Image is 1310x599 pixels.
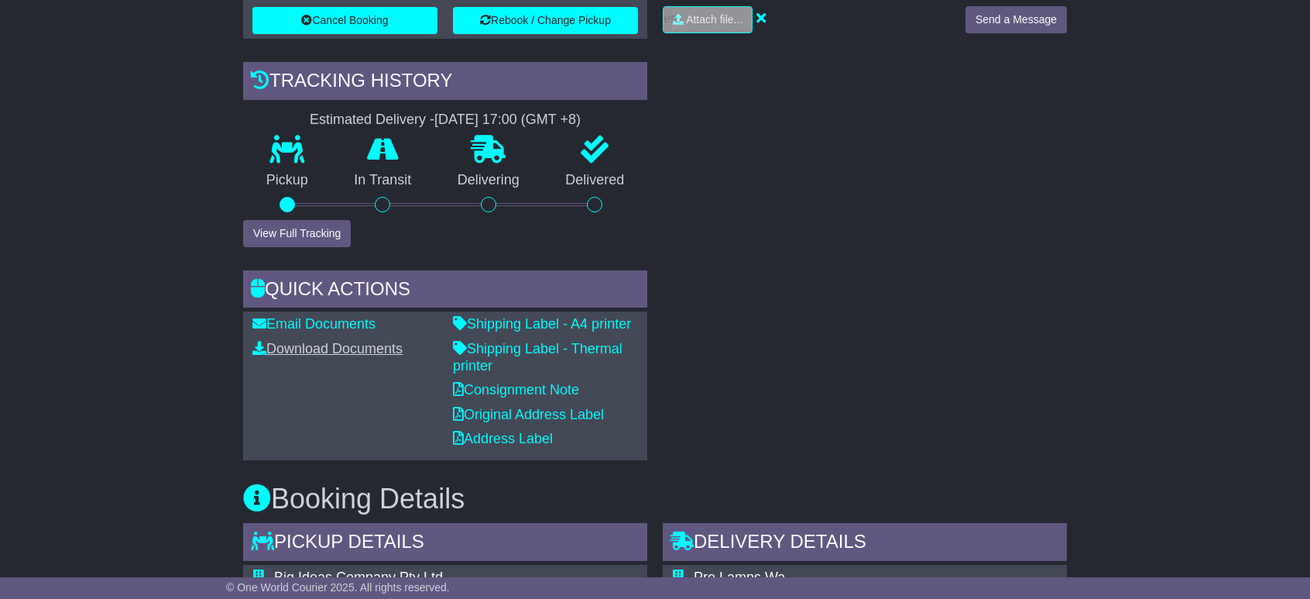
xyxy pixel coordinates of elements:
div: [DATE] 17:00 (GMT +8) [434,112,581,129]
a: Shipping Label - A4 printer [453,316,631,332]
button: Send a Message [965,6,1067,33]
a: Email Documents [252,316,376,332]
a: Shipping Label - Thermal printer [453,341,622,374]
h3: Booking Details [243,484,1067,515]
p: Delivered [543,172,648,189]
div: Quick Actions [243,270,647,312]
span: Big Ideas Company Pty Ltd [274,570,443,585]
div: Tracking history [243,62,647,104]
a: Download Documents [252,341,403,356]
p: Delivering [434,172,543,189]
span: Pro Lamps Wa [694,570,785,585]
div: Delivery Details [663,523,1067,565]
button: Rebook / Change Pickup [453,7,638,34]
a: Original Address Label [453,407,604,422]
div: Pickup Details [243,523,647,565]
a: Consignment Note [453,382,579,398]
span: © One World Courier 2025. All rights reserved. [226,581,450,594]
button: Cancel Booking [252,7,437,34]
button: View Full Tracking [243,220,351,247]
p: Pickup [243,172,331,189]
p: In Transit [331,172,435,189]
a: Address Label [453,431,553,446]
div: Estimated Delivery - [243,112,647,129]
